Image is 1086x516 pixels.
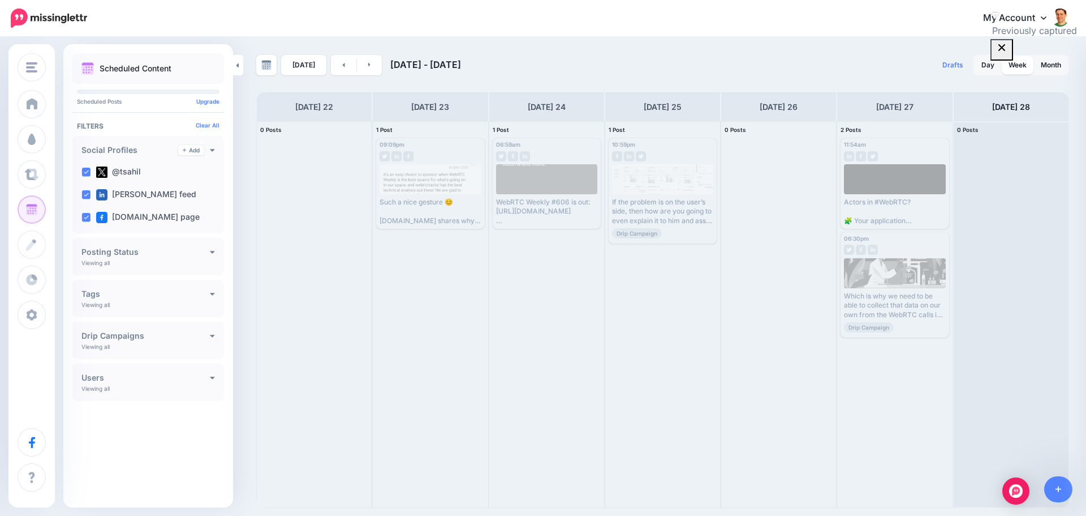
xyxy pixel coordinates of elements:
img: twitter-grey-square.png [868,151,878,161]
span: Drip Campaign [844,322,894,332]
label: [DOMAIN_NAME] page [96,212,200,223]
a: Day [975,56,1001,74]
span: 06:59am [496,141,520,148]
p: Scheduled Posts [77,99,219,104]
img: Missinglettr [11,8,87,28]
a: My Account [972,5,1069,32]
h4: Users [81,374,210,382]
a: Month [1034,56,1068,74]
h4: Tags [81,290,210,298]
h4: Posting Status [81,248,210,256]
h4: [DATE] 22 [295,100,333,114]
span: Drip Campaign [612,228,662,238]
label: @tsahil [96,167,141,178]
a: Add [178,145,204,155]
span: 0 Posts [957,126,979,133]
h4: Drip Campaigns [81,332,210,340]
p: Scheduled Content [100,65,171,73]
a: [DATE] [281,55,326,75]
a: Clear All [196,122,219,129]
p: Viewing all [81,343,110,350]
img: linkedin-grey-square.png [520,151,530,161]
img: twitter-grey-square.png [380,151,390,161]
img: linkedin-grey-square.png [868,245,878,255]
img: calendar-grey-darker.png [261,60,271,70]
img: twitter-square.png [96,167,107,178]
img: calendar.png [81,62,94,75]
a: Upgrade [196,98,219,105]
span: 09:09pm [380,141,404,148]
img: linkedin-grey-square.png [624,151,634,161]
img: facebook-square.png [96,212,107,223]
p: Viewing all [81,385,110,392]
span: 1 Post [376,126,393,133]
img: facebook-grey-square.png [612,151,622,161]
img: twitter-grey-square.png [844,245,854,255]
span: [DATE] - [DATE] [390,59,461,70]
span: Drafts [942,62,963,69]
img: facebook-grey-square.png [403,151,413,161]
span: 11:54am [844,141,866,148]
img: facebook-grey-square.png [508,151,518,161]
span: 06:30pm [844,235,869,242]
h4: Social Profiles [81,146,178,154]
img: linkedin-square.png [96,189,107,201]
h4: [DATE] 27 [876,100,913,114]
h4: [DATE] 26 [760,100,798,114]
div: If the problem is on the user’s side, then how are you going to even explain it to him and assist... [612,198,713,225]
img: facebook-grey-square.png [856,245,866,255]
div: WebRTC Weekly #606 is out: [URL][DOMAIN_NAME] This time, we cover RTC.ON 2025, gpt-realtime, Jutu... [496,198,597,225]
p: Viewing all [81,259,110,266]
span: 0 Posts [725,126,746,133]
a: Drafts [936,55,970,75]
img: linkedin-grey-square.png [844,151,854,161]
label: [PERSON_NAME] feed [96,189,196,201]
div: Actors in #WebRTC? 🧩 Your application 🧩 Web browsers 🧩 The network 🧩 Users’ devices and periphera... [844,198,945,225]
h4: [DATE] 24 [528,100,566,114]
span: 1 Post [493,126,509,133]
h4: [DATE] 28 [992,100,1030,114]
a: Week [1002,56,1033,74]
span: 1 Post [609,126,625,133]
span: 10:59pm [612,141,635,148]
img: menu.png [26,62,37,73]
div: Open Intercom Messenger [1002,477,1029,505]
h4: Filters [77,122,219,130]
span: 0 Posts [260,126,282,133]
h4: [DATE] 23 [411,100,449,114]
div: Which is why we need to be able to collect that data on our own from the WebRTC calls in our appl... [844,292,945,319]
img: facebook-grey-square.png [856,151,866,161]
img: twitter-grey-square.png [636,151,646,161]
div: Such a nice gesture 😊 [DOMAIN_NAME] shares why they sponsor WebRTC Weekly and webrtcHacks 👀 If yo... [380,198,481,225]
h4: [DATE] 25 [644,100,682,114]
span: 2 Posts [841,126,861,133]
img: twitter-grey-square.png [496,151,506,161]
img: linkedin-grey-square.png [391,151,402,161]
p: Viewing all [81,301,110,308]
